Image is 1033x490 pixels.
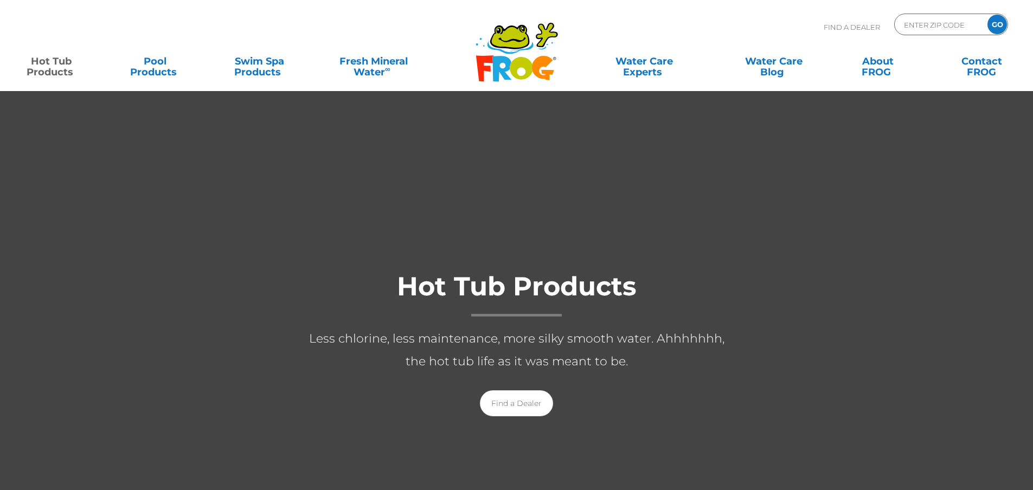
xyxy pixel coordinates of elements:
[300,327,734,373] p: Less chlorine, less maintenance, more silky smooth water. Ahhhhhhh, the hot tub life as it was me...
[824,14,880,41] p: Find A Dealer
[385,65,390,73] sup: ∞
[11,50,92,72] a: Hot TubProducts
[987,15,1007,34] input: GO
[219,50,300,72] a: Swim SpaProducts
[579,50,710,72] a: Water CareExperts
[903,17,976,33] input: Zip Code Form
[115,50,196,72] a: PoolProducts
[733,50,814,72] a: Water CareBlog
[480,390,553,416] a: Find a Dealer
[837,50,918,72] a: AboutFROG
[300,272,734,317] h1: Hot Tub Products
[323,50,424,72] a: Fresh MineralWater∞
[941,50,1022,72] a: ContactFROG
